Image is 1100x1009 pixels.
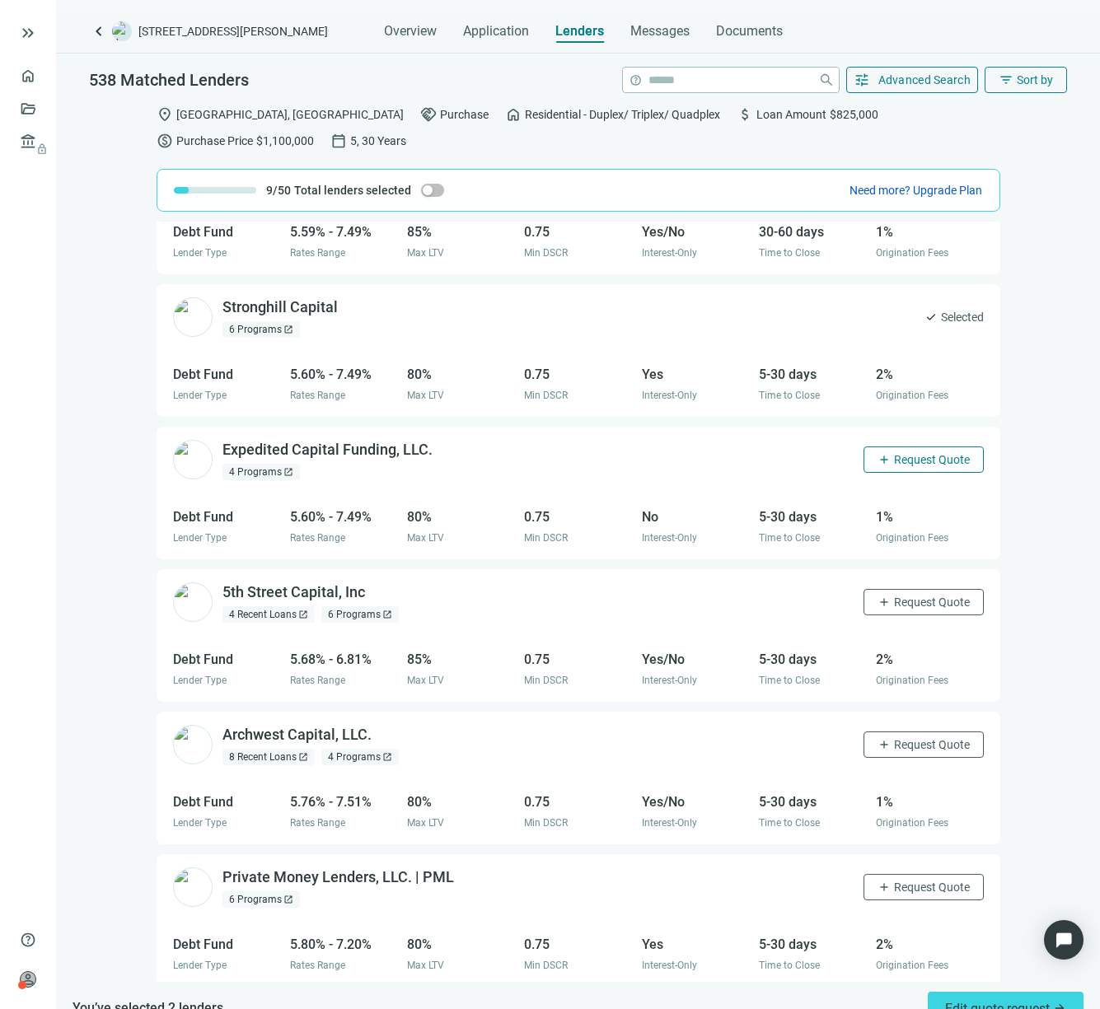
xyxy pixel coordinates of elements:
div: Yes/No [642,222,749,242]
span: Lender Type [173,247,227,259]
a: keyboard_arrow_left [89,21,109,41]
span: Rates Range [290,960,345,971]
span: Request Quote [894,596,970,609]
button: filter_listSort by [985,67,1067,93]
span: Origination Fees [876,247,948,259]
div: Debt Fund [173,934,280,955]
div: 5-30 days [759,934,866,955]
span: Documents [716,23,783,40]
div: Yes [642,364,749,385]
span: paid [157,133,173,149]
span: Request Quote [894,881,970,894]
button: keyboard_double_arrow_right [18,23,38,43]
span: open_in_new [283,895,293,904]
span: open_in_new [283,467,293,477]
span: Origination Fees [876,675,948,686]
div: 0.75 [524,934,631,955]
div: 85% [407,649,514,670]
span: person [20,971,36,988]
span: Interest-Only [642,390,697,401]
span: Time to Close [759,675,820,686]
span: Max LTV [407,532,444,544]
span: Interest-Only [642,532,697,544]
span: Messages [630,23,690,39]
div: Yes/No [642,649,749,670]
img: deal-logo [112,21,132,41]
div: Debt Fund [173,507,280,527]
span: open_in_new [382,752,392,762]
span: Rates Range [290,817,345,829]
div: 6 Programs [222,321,300,338]
span: handshake [420,106,437,123]
div: 5.76% - 7.51% [290,792,397,812]
div: 0.75 [524,649,631,670]
span: open_in_new [298,610,308,619]
span: Min DSCR [524,817,568,829]
span: Time to Close [759,817,820,829]
div: Archwest Capital, LLC. [222,725,372,745]
div: 1% [876,507,983,527]
div: 2% [876,649,983,670]
span: Interest-Only [642,247,697,259]
span: Rates Range [290,247,345,259]
span: $1,100,000 [256,132,314,150]
div: 4 Programs [222,464,300,480]
span: Origination Fees [876,390,948,401]
div: 6 Programs [321,606,399,623]
span: Max LTV [407,960,444,971]
div: 5.60% - 7.49% [290,364,397,385]
span: help [20,932,36,948]
span: Overview [384,23,437,40]
span: add [878,881,891,894]
div: 80% [407,364,514,385]
img: d3a3c49a-7506-4750-a4cf-3365033116a3 [173,582,213,622]
span: 5, 30 Years [350,132,406,150]
div: 1% [876,792,983,812]
span: open_in_new [283,325,293,334]
span: 9/50 [266,182,291,199]
div: 1% [876,222,983,242]
span: open_in_new [382,610,392,619]
span: [GEOGRAPHIC_DATA], [GEOGRAPHIC_DATA] [176,105,404,124]
span: Residential - Duplex/ Triplex/ Quadplex [525,105,720,124]
img: 0de2b901-66e4-48fa-8912-916a9283d95a [173,440,213,479]
div: 5.80% - 7.20% [290,934,397,955]
span: Advanced Search [878,73,971,86]
div: 5.68% - 6.81% [290,649,397,670]
span: Min DSCR [524,675,568,686]
div: 5-30 days [759,507,866,527]
span: Origination Fees [876,817,948,829]
img: c3510e10-e30c-4f20-84b3-b55eff1bb01b [173,867,213,907]
div: Yes [642,934,749,955]
span: Time to Close [759,247,820,259]
div: Purchase Price [157,133,314,149]
img: 7661a31f-baf9-4577-ad1b-09a9d9ab2c0b [173,725,213,764]
div: Debt Fund [173,649,280,670]
span: Max LTV [407,390,444,401]
span: Lender Type [173,532,227,544]
button: tuneAdvanced Search [846,67,979,93]
span: Origination Fees [876,532,948,544]
span: Min DSCR [524,960,568,971]
span: home [505,106,522,123]
div: 80% [407,792,514,812]
span: $825,000 [830,105,878,124]
span: Purchase [440,105,489,124]
span: Time to Close [759,960,820,971]
span: add [878,453,891,466]
div: 2% [876,364,983,385]
span: Interest-Only [642,817,697,829]
span: calendar_today [330,133,347,149]
div: Debt Fund [173,222,280,242]
span: Lender Type [173,960,227,971]
span: filter_list [999,72,1013,87]
div: Expedited Capital Funding, LLC. [222,440,433,460]
button: Need more? Upgrade Plan [849,182,983,199]
div: 0.75 [524,507,631,527]
span: Time to Close [759,532,820,544]
span: Lenders [555,23,604,40]
span: Application [463,23,529,40]
span: Min DSCR [524,247,568,259]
